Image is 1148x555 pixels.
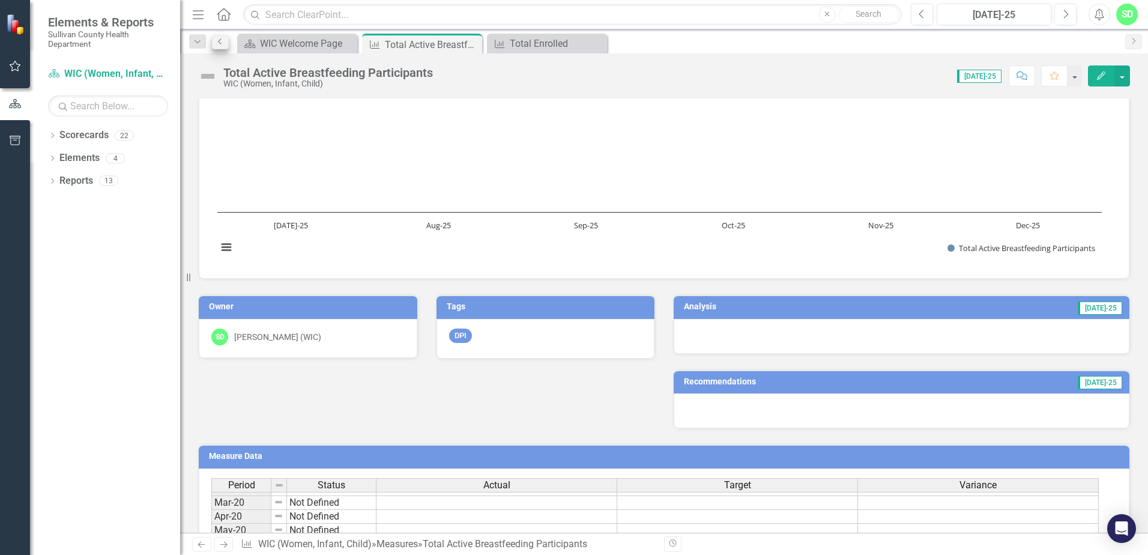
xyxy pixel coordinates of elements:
[287,510,376,524] td: Not Defined
[243,4,902,25] input: Search ClearPoint...
[959,480,997,491] span: Variance
[211,510,271,524] td: Apr-20
[1078,376,1122,389] span: [DATE]-25
[684,377,953,386] h3: Recommendations
[228,480,255,491] span: Period
[318,480,345,491] span: Status
[274,481,284,490] img: 8DAGhfEEPCf229AAAAAElFTkSuQmCC
[868,220,893,231] text: Nov-25
[48,29,168,49] small: Sullivan County Health Department
[99,176,118,186] div: 13
[724,480,751,491] span: Target
[490,36,604,51] a: Total Enrolled
[376,538,418,550] a: Measures
[115,130,134,141] div: 22
[274,511,283,521] img: 8DAGhfEEPCf229AAAAAElFTkSuQmCC
[211,524,271,538] td: May-20
[223,79,433,88] div: WIC (Women, Infant, Child)
[483,480,510,491] span: Actual
[59,174,93,188] a: Reports
[209,452,1123,461] h3: Measure Data
[211,329,228,345] div: SD
[59,129,109,142] a: Scorecards
[218,239,235,256] button: View chart menu, Chart
[211,86,1117,266] div: Chart. Highcharts interactive chart.
[684,302,866,311] h3: Analysis
[59,151,100,165] a: Elements
[223,66,433,79] div: Total Active Breastfeeding Participants
[274,497,283,507] img: 8DAGhfEEPCf229AAAAAElFTkSuQmCC
[241,538,655,551] div: » »
[274,525,283,535] img: 8DAGhfEEPCf229AAAAAElFTkSuQmCC
[258,538,372,550] a: WIC (Women, Infant, Child)
[1116,4,1138,25] button: SD
[6,14,27,35] img: ClearPoint Strategy
[48,67,168,81] a: WIC (Women, Infant, Child)
[423,538,587,550] div: Total Active Breastfeeding Participants
[209,302,411,311] h3: Owner
[48,96,168,117] input: Search Below...
[574,220,598,231] text: Sep-25
[1078,302,1122,315] span: [DATE]-25
[260,36,354,51] div: WIC Welcome Page
[287,496,376,510] td: Not Defined
[839,6,899,23] button: Search
[957,70,1001,83] span: [DATE]-25
[211,496,271,510] td: Mar-20
[48,15,168,29] span: Elements & Reports
[856,9,881,19] span: Search
[234,331,321,343] div: [PERSON_NAME] (WIC)
[287,524,376,538] td: Not Defined
[385,37,479,52] div: Total Active Breastfeeding Participants
[449,329,472,344] span: DPI
[510,36,604,51] div: Total Enrolled
[447,302,649,311] h3: Tags
[106,153,125,163] div: 4
[1107,514,1136,543] div: Open Intercom Messenger
[198,67,217,86] img: Not Defined
[937,4,1051,25] button: [DATE]-25
[426,220,451,231] text: Aug-25
[941,8,1047,22] div: [DATE]-25
[1016,220,1040,231] text: Dec-25
[947,243,1096,253] button: Show Total Active Breastfeeding Participants
[240,36,354,51] a: WIC Welcome Page
[722,220,745,231] text: Oct-25
[211,86,1108,266] svg: Interactive chart
[274,220,308,231] text: [DATE]-25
